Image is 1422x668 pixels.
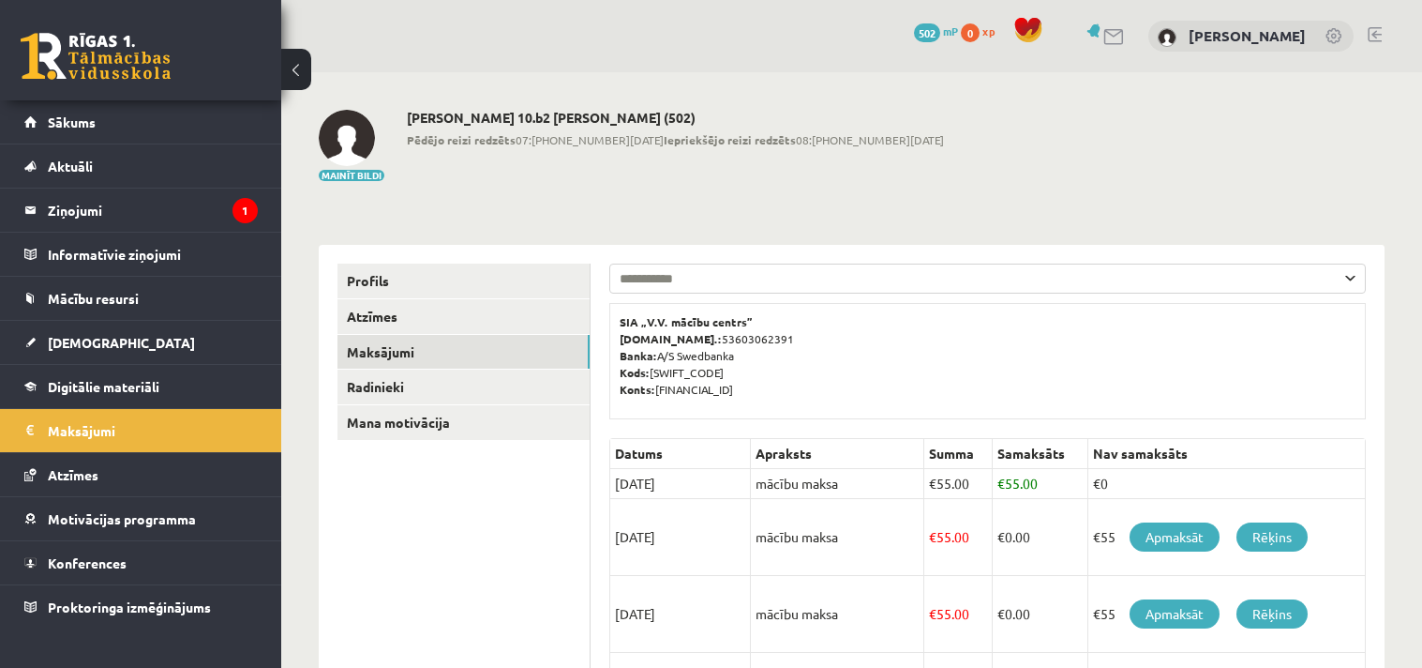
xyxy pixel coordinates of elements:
span: 07:[PHONE_NUMBER][DATE] 08:[PHONE_NUMBER][DATE] [407,131,944,148]
a: Sākums [24,100,258,144]
td: [DATE] [610,469,751,499]
th: Samaksāts [992,439,1087,469]
a: Rīgas 1. Tālmācības vidusskola [21,33,171,80]
a: Rēķins [1236,600,1308,629]
span: Proktoringa izmēģinājums [48,599,211,615]
span: Motivācijas programma [48,510,196,527]
i: 1 [232,198,258,223]
b: Banka: [620,348,657,363]
a: Motivācijas programma [24,497,258,540]
span: € [929,528,936,545]
td: mācību maksa [751,499,924,576]
th: Nav samaksāts [1088,439,1366,469]
span: mP [943,23,958,38]
b: SIA „V.V. mācību centrs” [620,314,754,329]
a: Informatīvie ziņojumi [24,233,258,276]
span: Atzīmes [48,466,98,483]
span: 502 [914,23,940,42]
td: €55 [1088,576,1366,653]
span: [DEMOGRAPHIC_DATA] [48,334,195,351]
a: Radinieki [337,370,590,404]
span: Sākums [48,114,96,130]
td: mācību maksa [751,469,924,499]
h2: [PERSON_NAME] 10.b2 [PERSON_NAME] (502) [407,110,944,126]
a: Mana motivācija [337,405,590,440]
td: 55.00 [992,469,1087,499]
a: 0 xp [961,23,1004,38]
th: Apraksts [751,439,924,469]
a: Maksājumi [24,409,258,452]
a: Maksājumi [337,335,590,370]
b: Konts: [620,382,655,397]
td: [DATE] [610,499,751,576]
td: 0.00 [992,576,1087,653]
img: Liene Masjule [1158,28,1176,47]
span: Aktuāli [48,158,93,175]
td: [DATE] [610,576,751,653]
b: Kods: [620,365,650,380]
legend: Informatīvie ziņojumi [48,233,258,276]
a: Profils [337,264,590,298]
a: 502 mP [914,23,958,38]
p: 53603062391 A/S Swedbanka [SWIFT_CODE] [FINANCIAL_ID] [620,313,1355,398]
span: € [997,528,1005,545]
td: 55.00 [923,499,992,576]
span: € [929,605,936,622]
a: Proktoringa izmēģinājums [24,585,258,629]
button: Mainīt bildi [319,170,384,181]
span: xp [982,23,995,38]
a: Digitālie materiāli [24,365,258,408]
a: Rēķins [1236,523,1308,552]
td: mācību maksa [751,576,924,653]
img: Liene Masjule [319,110,375,166]
a: Konferences [24,541,258,584]
th: Datums [610,439,751,469]
legend: Ziņojumi [48,189,258,232]
b: Iepriekšējo reizi redzēts [664,132,796,147]
a: Apmaksāt [1130,523,1220,552]
th: Summa [923,439,992,469]
span: Mācību resursi [48,290,139,307]
span: € [929,475,936,492]
a: [PERSON_NAME] [1189,26,1306,45]
td: 55.00 [923,469,992,499]
td: €0 [1088,469,1366,499]
a: Atzīmes [24,453,258,496]
span: € [997,475,1005,492]
legend: Maksājumi [48,409,258,452]
b: Pēdējo reizi redzēts [407,132,516,147]
b: [DOMAIN_NAME].: [620,331,722,346]
span: € [997,605,1005,622]
td: 0.00 [992,499,1087,576]
a: [DEMOGRAPHIC_DATA] [24,321,258,364]
span: Konferences [48,554,127,571]
span: 0 [961,23,980,42]
td: €55 [1088,499,1366,576]
a: Atzīmes [337,299,590,334]
span: Digitālie materiāli [48,378,159,395]
a: Aktuāli [24,144,258,188]
td: 55.00 [923,576,992,653]
a: Mācību resursi [24,277,258,320]
a: Apmaksāt [1130,600,1220,629]
a: Ziņojumi1 [24,189,258,232]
